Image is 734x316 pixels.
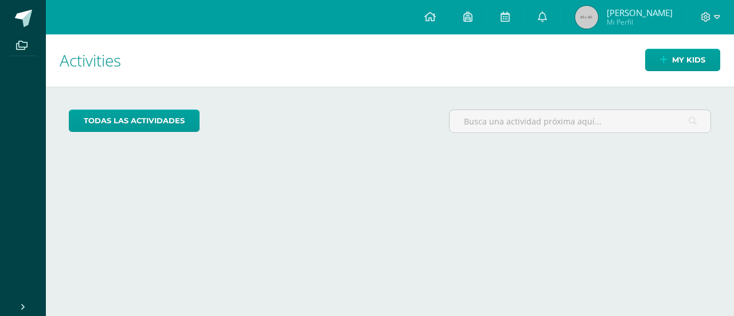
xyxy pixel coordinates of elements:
[607,17,673,27] span: Mi Perfil
[450,110,710,132] input: Busca una actividad próxima aquí...
[575,6,598,29] img: 45x45
[607,7,673,18] span: [PERSON_NAME]
[672,49,705,71] span: My kids
[60,34,720,87] h1: Activities
[69,110,200,132] a: todas las Actividades
[645,49,720,71] a: My kids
